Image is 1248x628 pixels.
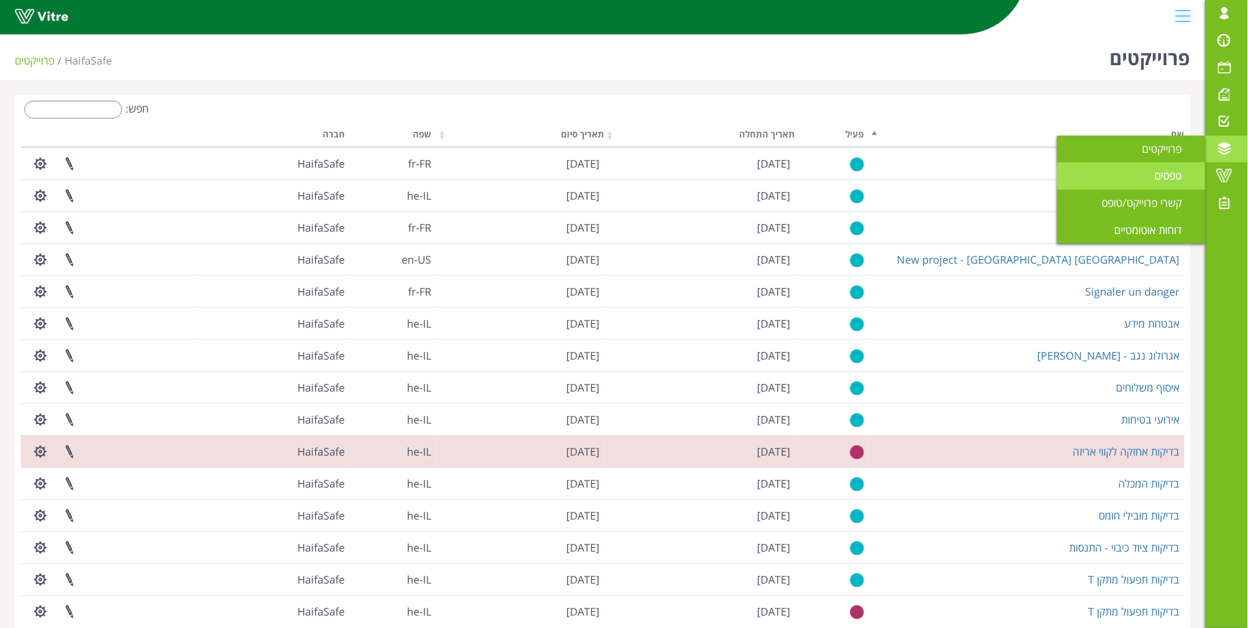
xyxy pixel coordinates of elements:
span: 151 [297,412,345,427]
input: חפש: [24,101,122,118]
th: שפה [349,125,437,148]
span: 151 [297,252,345,267]
img: yes [850,573,864,588]
span: טפסים [1155,168,1196,182]
td: [DATE] [604,435,795,467]
td: he-IL [349,180,437,212]
td: [DATE] [604,148,795,180]
span: קשרי פרוייקט/טופס [1102,196,1196,210]
td: [DATE] [437,563,604,595]
span: 151 [65,53,112,68]
a: בדיקות תפעול מתקן T [1089,604,1180,619]
td: he-IL [349,531,437,563]
td: [DATE] [604,243,795,275]
span: 151 [297,284,345,299]
td: [DATE] [437,371,604,403]
td: [DATE] [437,275,604,307]
td: [DATE] [604,275,795,307]
h1: פרוייקטים [1110,30,1191,80]
td: [DATE] [437,243,604,275]
img: yes [850,349,864,364]
td: [DATE] [604,180,795,212]
a: פרוייקטים [1057,136,1205,163]
span: פרוייקטים [1143,142,1196,156]
td: [DATE] [437,180,604,212]
a: בדיקות ציוד כיבוי - התנסות [1070,540,1180,555]
span: 151 [297,508,345,523]
img: yes [850,381,864,396]
a: בדיקות אחזקה לקווי אריזה [1073,444,1180,459]
a: בדיקות המכלה [1119,476,1180,491]
td: he-IL [349,371,437,403]
a: קשרי פרוייקט/טופס [1057,190,1205,217]
td: he-IL [349,595,437,627]
td: [DATE] [437,435,604,467]
span: 151 [297,572,345,587]
img: yes [850,285,864,300]
td: [DATE] [604,339,795,371]
a: טפסים [1057,162,1205,190]
td: he-IL [349,307,437,339]
td: fr-FR [349,275,437,307]
span: דוחות אוטומטיים [1115,223,1196,237]
span: 151 [297,156,345,171]
td: [DATE] [604,403,795,435]
img: yes [850,477,864,492]
img: yes [850,221,864,236]
td: [DATE] [604,499,795,531]
span: 151 [297,476,345,491]
td: [DATE] [604,212,795,243]
li: פרוייקטים [15,53,65,69]
td: [DATE] [437,467,604,499]
img: no [850,445,864,460]
td: he-IL [349,563,437,595]
span: 151 [297,444,345,459]
img: yes [850,157,864,172]
img: yes [850,509,864,524]
a: אגרולוג נגב - [PERSON_NAME] [1038,348,1180,363]
td: [DATE] [437,499,604,531]
td: he-IL [349,499,437,531]
th: שם: activate to sort column descending [869,125,1185,148]
label: חפש: [21,101,149,118]
a: דוחות אוטומטיים [1057,217,1205,244]
td: he-IL [349,435,437,467]
th: פעיל [795,125,869,148]
td: [DATE] [437,212,604,243]
td: [DATE] [604,531,795,563]
span: 151 [297,220,345,235]
a: איסוף משלוחים [1117,380,1180,395]
span: 151 [297,540,345,555]
td: [DATE] [604,595,795,627]
a: בדיקות תפעול מתקן T [1089,572,1180,587]
td: he-IL [349,403,437,435]
a: New project - [GEOGRAPHIC_DATA] [GEOGRAPHIC_DATA] [897,252,1180,267]
td: [DATE] [604,467,795,499]
a: Signaler un danger [1086,284,1180,299]
img: yes [850,189,864,204]
a: אירועי בטיחות [1122,412,1180,427]
span: 151 [297,348,345,363]
td: en-US [349,243,437,275]
img: yes [850,317,864,332]
th: תאריך סיום: activate to sort column ascending [437,125,604,148]
span: 151 [297,316,345,331]
a: בדיקות מובילי חומס [1099,508,1180,523]
td: [DATE] [437,307,604,339]
img: yes [850,541,864,556]
span: 151 [297,380,345,395]
span: 151 [297,188,345,203]
td: he-IL [349,467,437,499]
img: yes [850,413,864,428]
td: fr-FR [349,148,437,180]
td: [DATE] [437,148,604,180]
td: [DATE] [437,403,604,435]
img: no [850,605,864,620]
td: [DATE] [604,371,795,403]
span: 151 [297,604,345,619]
td: [DATE] [437,531,604,563]
td: [DATE] [604,307,795,339]
td: fr-FR [349,212,437,243]
th: תאריך התחלה: activate to sort column ascending [604,125,795,148]
td: he-IL [349,339,437,371]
